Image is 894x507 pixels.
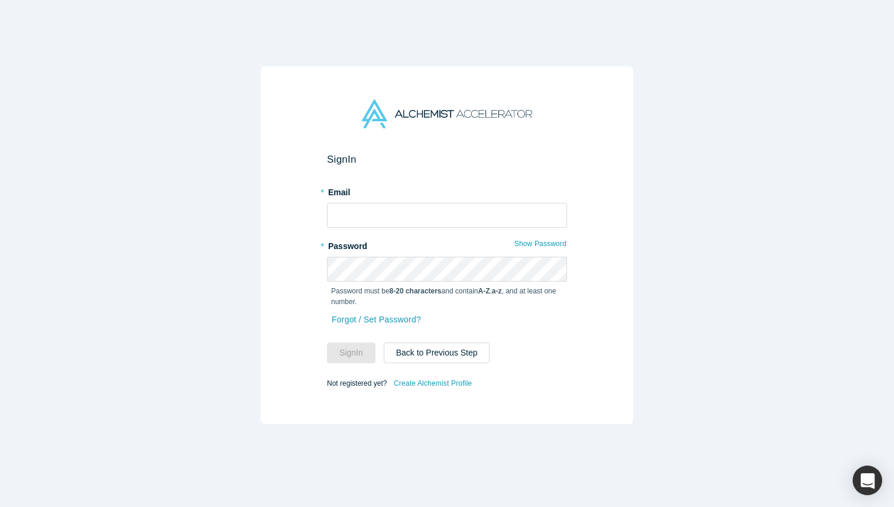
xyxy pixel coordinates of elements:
[384,343,490,363] button: Back to Previous Step
[327,182,567,199] label: Email
[331,309,422,330] a: Forgot / Set Password?
[327,343,375,363] button: SignIn
[362,99,532,128] img: Alchemist Accelerator Logo
[327,379,387,387] span: Not registered yet?
[492,287,502,295] strong: a-z
[327,153,567,166] h2: Sign In
[331,286,563,307] p: Password must be and contain , , and at least one number.
[393,376,472,391] a: Create Alchemist Profile
[327,236,567,253] label: Password
[478,287,490,295] strong: A-Z
[390,287,442,295] strong: 8-20 characters
[514,236,567,251] button: Show Password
